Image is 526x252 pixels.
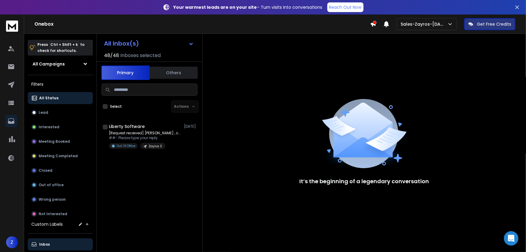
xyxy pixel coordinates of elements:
button: Inbox [28,238,93,250]
h3: Filters [28,80,93,88]
button: All Campaigns [28,58,93,70]
p: Lead [39,110,48,115]
p: Closed [39,168,52,173]
p: Interested [39,125,59,129]
a: Reach Out Now [327,2,364,12]
button: Z [6,236,18,248]
p: Wrong person [39,197,66,202]
h1: Liberty Software [109,123,145,129]
p: Inbox [39,242,50,247]
label: Select [110,104,122,109]
p: Get Free Credits [477,21,511,27]
p: Reach Out Now [329,4,362,10]
p: Not Interested [39,212,67,216]
img: logo [6,21,18,32]
p: [DATE] [184,124,197,129]
strong: Your warmest leads are on your site [174,4,257,10]
button: Out of office [28,179,93,191]
button: Primary [101,65,150,80]
p: It’s the beginning of a legendary conversation [300,177,429,186]
button: Not Interested [28,208,93,220]
h3: Custom Labels [31,221,63,227]
span: 48 / 48 [104,52,119,59]
p: Zayros 3 [149,144,162,148]
p: – Turn visits into conversations [174,4,323,10]
button: Get Free Credits [464,18,515,30]
h1: All Inbox(s) [104,40,139,46]
p: Out of office [39,183,64,187]
h1: Onebox [34,21,370,28]
button: All Status [28,92,93,104]
p: All Status [39,96,58,100]
button: Lead [28,107,93,119]
p: Meeting Booked [39,139,70,144]
h3: Inboxes selected [120,52,161,59]
p: Out Of Office [117,144,135,148]
p: Meeting Completed [39,154,78,158]
button: Meeting Completed [28,150,93,162]
div: Open Intercom Messenger [504,231,518,246]
span: Ctrl + Shift + k [49,41,79,48]
button: All Inbox(s) [99,37,199,49]
button: Interested [28,121,93,133]
p: Press to check for shortcuts. [37,42,84,54]
h1: All Campaigns [33,61,65,67]
button: Closed [28,164,93,177]
p: ##- Please type your reply [109,136,181,140]
button: Others [150,66,198,79]
button: Meeting Booked [28,136,93,148]
button: Wrong person [28,193,93,206]
p: Sales-Zayros-[DATE] [401,21,447,27]
p: [Request received] [PERSON_NAME] , can [109,131,181,136]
